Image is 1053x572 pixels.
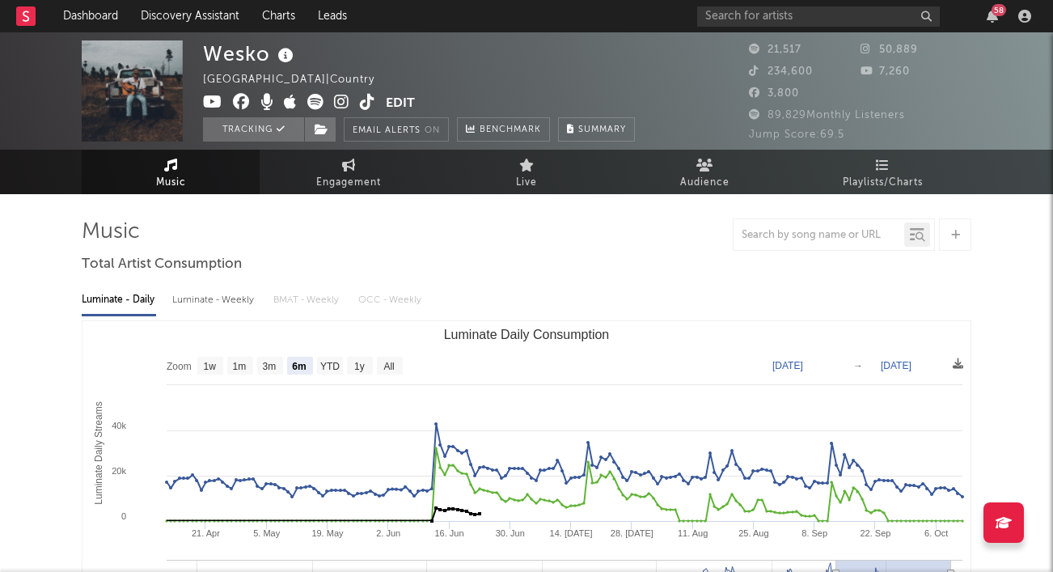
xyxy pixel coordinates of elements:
text: 1y [354,361,365,372]
a: Music [82,150,260,194]
span: 89,829 Monthly Listeners [749,110,905,121]
text: 28. [DATE] [611,528,653,538]
text: 11. Aug [678,528,708,538]
text: 6. Oct [924,528,948,538]
span: Jump Score: 69.5 [749,129,844,140]
text: Zoom [167,361,192,372]
button: Tracking [203,117,304,142]
span: 234,600 [749,66,813,77]
div: 58 [992,4,1006,16]
input: Search by song name or URL [734,229,904,242]
span: Playlists/Charts [843,173,923,193]
button: Edit [386,94,415,114]
div: Luminate - Weekly [172,286,257,314]
span: Music [156,173,186,193]
text: 22. Sep [860,528,890,538]
text: 16. Jun [434,528,463,538]
text: Luminate Daily Consumption [444,328,610,341]
text: 0 [121,511,126,521]
text: Luminate Daily Streams [93,401,104,504]
text: 14. [DATE] [550,528,593,538]
text: 30. Jun [496,528,525,538]
text: 20k [112,466,126,476]
span: 3,800 [749,88,799,99]
button: 58 [987,10,998,23]
text: → [853,360,863,371]
text: 19. May [311,528,344,538]
div: [GEOGRAPHIC_DATA] | Country [203,70,393,90]
em: On [425,126,440,135]
text: 21. Apr [192,528,220,538]
span: Total Artist Consumption [82,255,242,274]
a: Engagement [260,150,438,194]
a: Audience [615,150,793,194]
a: Live [438,150,615,194]
text: 40k [112,421,126,430]
span: Audience [680,173,729,193]
span: 7,260 [861,66,910,77]
a: Playlists/Charts [793,150,971,194]
span: 50,889 [861,44,918,55]
button: Email AlertsOn [344,117,449,142]
text: [DATE] [772,360,803,371]
text: All [383,361,394,372]
text: 1m [233,361,247,372]
text: 25. Aug [738,528,768,538]
text: YTD [320,361,340,372]
text: [DATE] [881,360,911,371]
text: 3m [263,361,277,372]
button: Summary [558,117,635,142]
text: 2. Jun [376,528,400,538]
span: Engagement [316,173,381,193]
span: 21,517 [749,44,801,55]
text: 8. Sep [801,528,827,538]
span: Benchmark [480,121,541,140]
text: 6m [292,361,306,372]
div: Wesko [203,40,298,67]
a: Benchmark [457,117,550,142]
div: Luminate - Daily [82,286,156,314]
text: 1w [204,361,217,372]
text: 5. May [253,528,281,538]
input: Search for artists [697,6,940,27]
span: Live [516,173,537,193]
span: Summary [578,125,626,134]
